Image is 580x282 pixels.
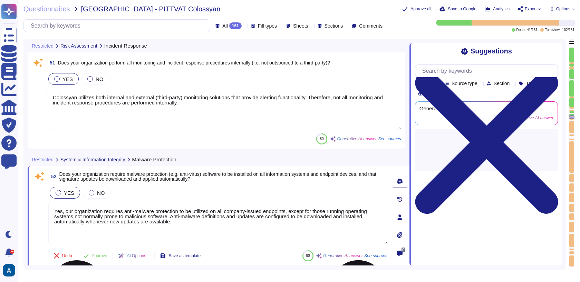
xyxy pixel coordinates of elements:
span: To review: [545,28,561,32]
div: 9+ [10,250,14,254]
span: 80 [306,254,310,258]
span: Does your organization perform all monitoring and incident response procedures internally (i.e. n... [58,60,330,66]
img: user [3,264,15,276]
span: Done: [516,28,526,32]
button: Analytics [485,6,510,12]
span: Does your organization require malware protection (e.g. anti-virus) software to be installed on a... [59,171,376,182]
span: See sources [378,137,401,141]
span: 80 [320,137,324,141]
span: Incident Response [104,43,147,48]
span: NO [97,190,105,196]
span: Approve all [410,7,431,11]
span: Restricted [32,43,54,48]
button: Approve all [402,6,431,12]
span: YES [64,190,74,196]
span: Save to Google [448,7,476,11]
textarea: Colossyan utilizes both internal and external (third-party) monitoring solutions that provide ale... [47,89,401,130]
span: 52 [48,174,57,179]
span: 41 / 161 [527,28,538,32]
span: 102 / 161 [562,28,574,32]
span: Comments [359,23,383,28]
span: All [222,23,228,28]
span: Malware Protection [132,157,176,162]
span: Options [556,7,570,11]
span: Restricted [32,157,54,162]
span: NO [96,76,104,82]
span: [GEOGRAPHIC_DATA] - PITTVAT Colossyan [81,6,221,12]
button: Save to Google [439,6,476,12]
span: Questionnaires [23,6,70,12]
span: Risk Assessment [60,43,97,48]
span: Export [525,7,537,11]
span: 51 [47,60,55,65]
span: Sections [325,23,343,28]
textarea: Yes, our organization requires anti-malware protection to be utilized on all company-issued endpo... [48,203,387,244]
div: 161 [229,22,242,29]
span: Generative AI answer [337,137,377,141]
span: Fill types [258,23,277,28]
span: Sheets [293,23,308,28]
span: Analytics [493,7,510,11]
input: Search by keywords [27,20,210,32]
span: 0 [402,248,405,252]
span: System & Information Integrity [60,157,125,162]
input: Search by keywords [419,65,558,77]
span: YES [62,76,73,82]
button: user [1,263,20,278]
